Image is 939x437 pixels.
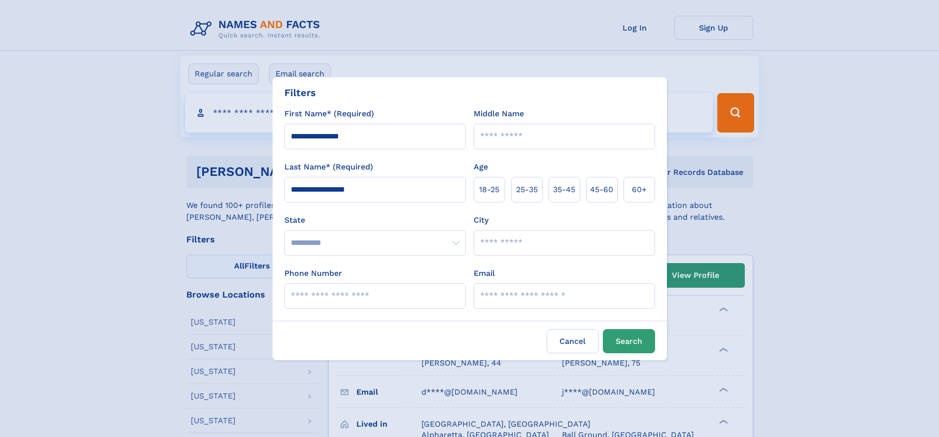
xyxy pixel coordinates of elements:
[284,161,373,173] label: Last Name* (Required)
[284,85,316,100] div: Filters
[553,184,575,196] span: 35‑45
[603,329,655,353] button: Search
[516,184,538,196] span: 25‑35
[590,184,613,196] span: 45‑60
[284,268,342,279] label: Phone Number
[632,184,647,196] span: 60+
[479,184,499,196] span: 18‑25
[547,329,599,353] label: Cancel
[284,214,466,226] label: State
[474,268,495,279] label: Email
[474,108,524,120] label: Middle Name
[474,161,488,173] label: Age
[474,214,488,226] label: City
[284,108,374,120] label: First Name* (Required)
